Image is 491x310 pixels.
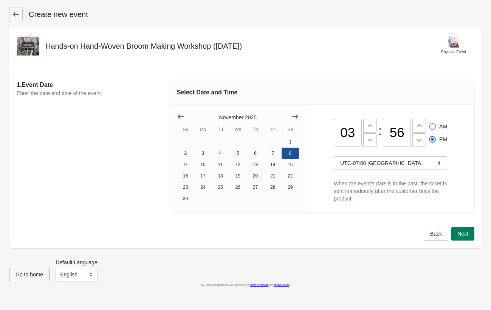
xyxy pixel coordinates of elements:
button: Thursday November 20 2025 [246,170,264,182]
span: Enter the date and time of the event. [17,90,102,96]
span: When the event's date is in the past, the ticket is sent immediately after the customer buys the ... [334,180,447,202]
button: Sunday November 23 2025 [177,182,194,193]
button: Wednesday November 26 2025 [229,182,246,193]
th: Saturday [282,123,299,136]
button: Friday November 28 2025 [264,182,282,193]
button: Wednesday November 19 2025 [229,170,246,182]
button: Thursday November 6 2025 [246,148,264,159]
button: Saturday November 15 2025 [282,159,299,170]
button: Thursday November 27 2025 [246,182,264,193]
th: Thursday [246,123,264,136]
button: Friday November 21 2025 [264,170,282,182]
a: privacy policy [274,284,290,286]
button: Friday November 7 2025 [264,148,282,159]
button: Saturday November 29 2025 [282,182,299,193]
button: Tuesday November 18 2025 [212,170,229,182]
button: Wednesday November 12 2025 [229,159,246,170]
span: AM [439,123,447,130]
button: Show previous month, October 2025 [174,110,187,123]
button: Sunday November 16 2025 [177,170,194,182]
th: Monday [194,123,212,136]
a: terms of service [250,284,268,286]
button: Saturday November 1 2025 [282,136,299,148]
button: Go to home [9,268,50,281]
img: physical-event-845dc57dcf8a37f45bd70f14adde54f6.png [448,36,460,48]
button: Sunday November 30 2025 [177,193,194,204]
div: By using our application you agree to our and . [9,281,482,289]
button: Tuesday November 25 2025 [212,182,229,193]
button: Sunday November 9 2025 [177,159,194,170]
th: Wednesday [229,123,246,136]
button: Monday November 17 2025 [194,170,212,182]
button: Monday November 10 2025 [194,159,212,170]
h2: Hands-on Hand-Woven Broom Making Workshop ([DATE]) [45,41,242,51]
img: Broom-Workshop-Graphic-for-Sale-Page.jpg [17,37,39,56]
span: Go to home [15,271,43,278]
button: Sunday November 2 2025 [177,148,194,159]
div: Physical Event [441,48,466,56]
button: Friday November 14 2025 [264,159,282,170]
button: Show next month, December 2025 [288,110,302,123]
button: UTC-07:00 [GEOGRAPHIC_DATA] [334,156,447,170]
div: : [378,127,382,134]
button: Saturday November 8 2025 [282,148,299,159]
button: Tuesday November 11 2025 [212,159,229,170]
button: Next [451,227,474,241]
button: Monday November 24 2025 [194,182,212,193]
th: Sunday [177,123,194,136]
label: Default Language [56,259,98,266]
span: Back [430,231,442,237]
button: Saturday November 22 2025 [282,170,299,182]
h2: 1. Event Date [17,80,169,89]
a: Go to home [9,271,50,278]
div: Select Date and Time [169,80,474,105]
h1: Create new event [23,9,88,20]
th: Tuesday [212,123,229,136]
span: Next [457,231,468,237]
span: PM [439,136,447,143]
span: UTC-07:00 [GEOGRAPHIC_DATA] [340,160,423,166]
button: Thursday November 13 2025 [246,159,264,170]
button: Back [424,227,448,241]
button: Tuesday November 4 2025 [212,148,229,159]
button: Wednesday November 5 2025 [229,148,246,159]
button: Monday November 3 2025 [194,148,212,159]
th: Friday [264,123,282,136]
